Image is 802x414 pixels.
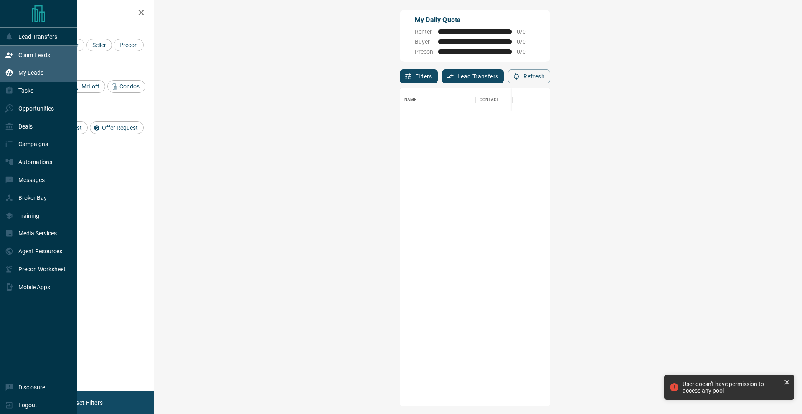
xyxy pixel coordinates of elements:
[99,124,141,131] span: Offer Request
[508,69,550,83] button: Refresh
[517,38,535,45] span: 0 / 0
[475,88,542,111] div: Contact
[86,39,112,51] div: Seller
[415,28,433,35] span: Renter
[480,88,499,111] div: Contact
[90,121,144,134] div: Offer Request
[117,83,142,90] span: Condos
[415,48,433,55] span: Precon
[400,88,475,111] div: Name
[63,396,108,410] button: Reset Filters
[107,80,145,93] div: Condos
[114,39,144,51] div: Precon
[517,48,535,55] span: 0 / 0
[117,42,141,48] span: Precon
[404,88,417,111] div: Name
[27,8,145,18] h2: Filters
[442,69,504,83] button: Lead Transfers
[415,38,433,45] span: Buyer
[79,83,102,90] span: MrLoft
[400,69,438,83] button: Filters
[89,42,109,48] span: Seller
[517,28,535,35] span: 0 / 0
[69,80,105,93] div: MrLoft
[683,381,780,394] div: User doesn't have permission to access any pool
[415,15,535,25] p: My Daily Quota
